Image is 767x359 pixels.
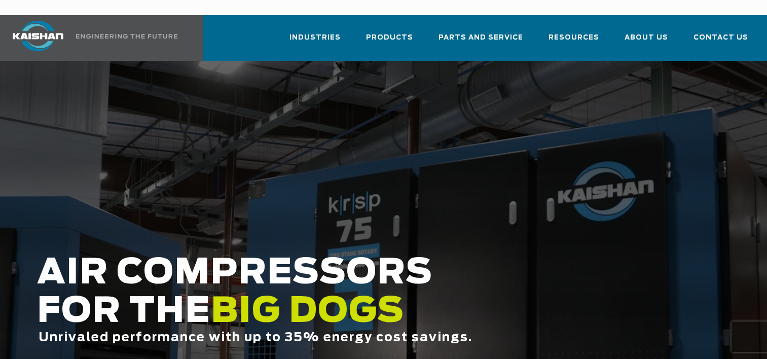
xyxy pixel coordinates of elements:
[39,332,472,344] span: Unrivaled performance with up to 35% energy cost savings.
[549,32,599,44] span: Resources
[693,32,748,44] span: Contact Us
[625,24,668,59] a: About Us
[211,295,405,329] span: BIG DOGS
[366,32,413,44] span: Products
[439,24,523,59] a: Parts and Service
[625,32,668,44] span: About Us
[549,24,599,59] a: Resources
[366,24,413,59] a: Products
[693,24,748,59] a: Contact Us
[289,32,341,44] span: Industries
[289,24,341,59] a: Industries
[439,32,523,44] span: Parts and Service
[76,34,177,39] img: Engineering the future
